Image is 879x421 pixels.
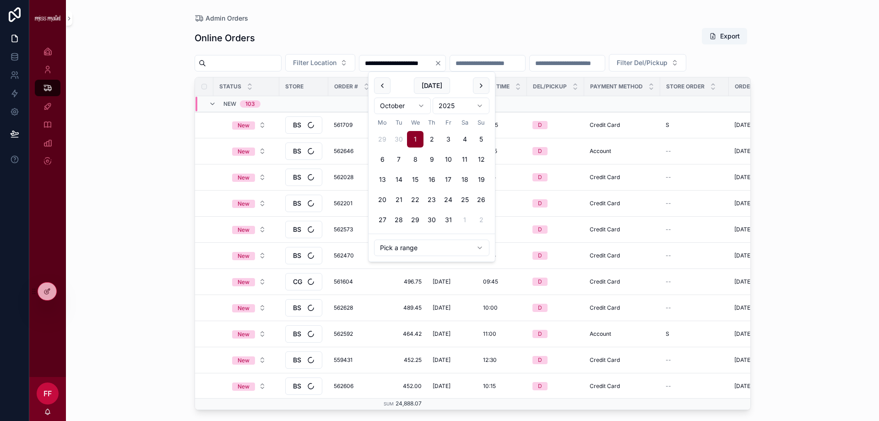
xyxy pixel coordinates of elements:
[225,378,273,394] button: Select Button
[532,382,579,390] a: D
[285,54,355,71] button: Select Button
[734,200,792,207] a: [DATE] 1:19 pm
[423,118,440,127] th: Thursday
[285,325,323,343] a: Select Button
[734,252,792,259] a: [DATE] 3:24 pm
[666,226,671,233] span: --
[532,304,579,312] a: D
[538,356,542,364] div: D
[224,351,274,369] a: Select Button
[734,383,792,390] a: [DATE] 10:18 am
[734,278,773,285] span: [DATE] 7:17 pm
[538,252,542,260] div: D
[293,120,301,130] span: BS
[219,83,241,90] span: Status
[285,351,322,369] button: Select Button
[391,131,407,148] button: Today, Tuesday, 30 September 2025
[285,377,323,395] a: Select Button
[423,171,440,188] button: Thursday, 16 October 2025
[334,226,372,233] span: 562573
[285,299,322,317] button: Select Button
[383,304,422,312] a: 489.45
[293,303,301,312] span: BS
[383,383,422,390] a: 452.00
[374,118,391,127] th: Monday
[383,356,422,364] a: 452.25
[285,273,322,290] button: Select Button
[590,174,655,181] a: Credit Card
[35,15,60,22] img: App logo
[590,200,620,207] span: Credit Card
[666,174,723,181] a: --
[195,32,255,44] h1: Online Orders
[734,174,777,181] span: [DATE] 10:22 am
[734,330,792,338] a: [DATE] 2:40 pm
[238,278,250,286] div: New
[383,330,422,338] a: 464.42
[374,240,489,256] button: Relative time
[617,58,667,67] span: Filter Del/Pickup
[590,148,611,155] span: Account
[734,304,776,312] span: [DATE] 11:53 am
[407,191,423,208] button: Wednesday, 22 October 2025
[293,355,301,365] span: BS
[590,304,655,312] a: Credit Card
[293,225,301,234] span: BS
[225,352,273,368] button: Select Button
[224,195,274,212] a: Select Button
[483,330,496,338] span: 11:00
[734,226,774,233] span: [DATE] 6:53 am
[407,118,423,127] th: Wednesday
[433,278,450,285] span: [DATE]
[440,212,456,228] button: Friday, 31 October 2025
[590,330,655,338] a: Account
[434,60,445,67] button: Clear
[590,121,655,129] a: Credit Card
[285,377,322,395] button: Select Button
[238,304,250,312] div: New
[590,226,620,233] span: Credit Card
[225,247,273,264] button: Select Button
[734,356,774,364] span: [DATE] 1:07 pm
[483,226,521,233] a: 12:15
[334,330,372,338] span: 562592
[590,252,655,259] a: Credit Card
[433,383,450,390] span: [DATE]
[735,83,777,90] span: Order Placed
[532,147,579,155] a: D
[334,356,372,364] span: 559431
[225,117,273,133] button: Select Button
[423,151,440,168] button: Thursday, 9 October 2025
[734,148,792,155] a: [DATE] 1:28 pm
[396,400,422,407] span: 24,888.07
[293,173,301,182] span: BS
[391,151,407,168] button: Tuesday, 7 October 2025
[590,121,620,129] span: Credit Card
[334,200,372,207] a: 562201
[483,252,521,259] a: 11:45
[590,200,655,207] a: Credit Card
[43,388,52,399] span: FF
[590,278,655,285] a: Credit Card
[734,330,775,338] span: [DATE] 2:40 pm
[666,148,723,155] a: --
[483,356,521,364] a: 12:30
[407,151,423,168] button: Wednesday, 8 October 2025
[666,304,723,312] a: --
[238,356,250,365] div: New
[195,14,248,23] a: Admin Orders
[532,330,579,338] a: D
[473,131,489,148] button: Sunday, 5 October 2025
[238,226,250,234] div: New
[285,169,322,186] button: Select Button
[285,246,323,265] a: Select Button
[734,356,792,364] a: [DATE] 1:07 pm
[285,221,322,238] button: Select Button
[225,300,273,316] button: Select Button
[456,191,473,208] button: Saturday, 25 October 2025
[423,191,440,208] button: Thursday, 23 October 2025
[407,212,423,228] button: Wednesday, 29 October 2025
[206,14,248,23] span: Admin Orders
